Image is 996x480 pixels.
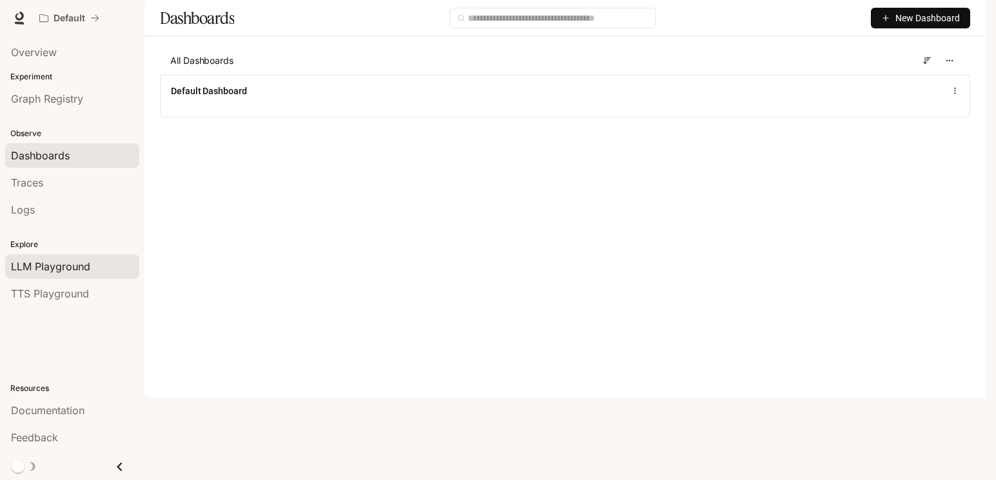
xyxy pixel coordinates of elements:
[871,8,970,28] button: New Dashboard
[34,5,105,31] button: All workspaces
[895,11,960,25] span: New Dashboard
[171,85,247,97] a: Default Dashboard
[54,13,85,24] p: Default
[160,5,234,31] h1: Dashboards
[170,54,234,67] span: All Dashboards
